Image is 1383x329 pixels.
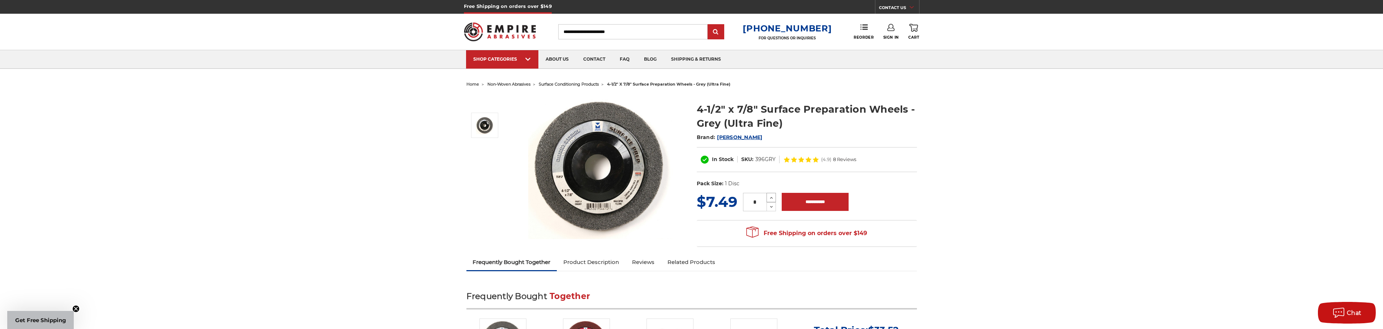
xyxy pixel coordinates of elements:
span: Brand: [697,134,716,140]
span: 8 Reviews [833,157,856,162]
span: (4.9) [821,157,831,162]
a: contact [576,50,612,69]
div: SHOP CATEGORIES [473,56,531,62]
img: Gray Surface Prep Disc [528,95,673,239]
span: Reorder [854,35,874,40]
a: surface conditioning products [539,82,599,87]
span: Chat [1347,309,1362,316]
a: faq [612,50,637,69]
a: shipping & returns [664,50,728,69]
span: Free Shipping on orders over $149 [746,226,867,241]
a: [PHONE_NUMBER] [743,23,832,34]
a: non-woven abrasives [487,82,530,87]
span: Cart [908,35,919,40]
a: home [466,82,479,87]
span: 4-1/2" x 7/8" surface preparation wheels - grey (ultra fine) [607,82,730,87]
dt: Pack Size: [697,180,723,187]
a: Related Products [661,254,722,270]
a: Reviews [626,254,661,270]
span: $7.49 [697,193,737,211]
a: Cart [908,24,919,40]
a: [PERSON_NAME] [717,134,762,140]
h1: 4-1/2" x 7/8" Surface Preparation Wheels - Grey (Ultra Fine) [697,102,917,130]
dd: 396GRY [755,156,776,163]
span: Get Free Shipping [15,317,66,324]
a: about us [538,50,576,69]
input: Submit [709,25,723,39]
img: Empire Abrasives [464,18,536,46]
span: In Stock [712,156,734,163]
a: Frequently Bought Together [466,254,557,270]
div: Get Free ShippingClose teaser [7,311,74,329]
span: Together [550,291,590,301]
a: Reorder [854,24,874,39]
a: Product Description [557,254,626,270]
button: Chat [1318,302,1376,324]
dd: 1 Disc [725,180,739,187]
span: Sign In [883,35,899,40]
span: Frequently Bought [466,291,547,301]
dt: SKU: [741,156,754,163]
img: Gray Surface Prep Disc [476,116,494,134]
a: CONTACT US [879,4,919,14]
a: blog [637,50,664,69]
button: Close teaser [72,305,80,312]
p: FOR QUESTIONS OR INQUIRIES [743,36,832,40]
